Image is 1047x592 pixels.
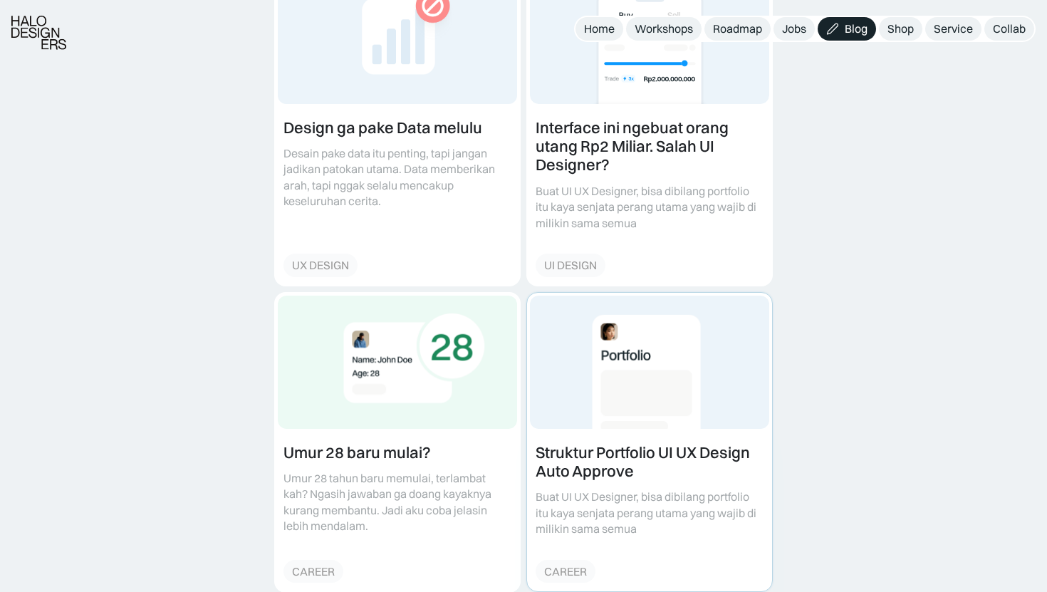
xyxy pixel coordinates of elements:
[845,21,868,36] div: Blog
[704,17,771,41] a: Roadmap
[773,17,815,41] a: Jobs
[879,17,922,41] a: Shop
[984,17,1034,41] a: Collab
[584,21,615,36] div: Home
[818,17,876,41] a: Blog
[575,17,623,41] a: Home
[993,21,1026,36] div: Collab
[925,17,981,41] a: Service
[782,21,806,36] div: Jobs
[635,21,693,36] div: Workshops
[626,17,702,41] a: Workshops
[887,21,914,36] div: Shop
[713,21,762,36] div: Roadmap
[934,21,973,36] div: Service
